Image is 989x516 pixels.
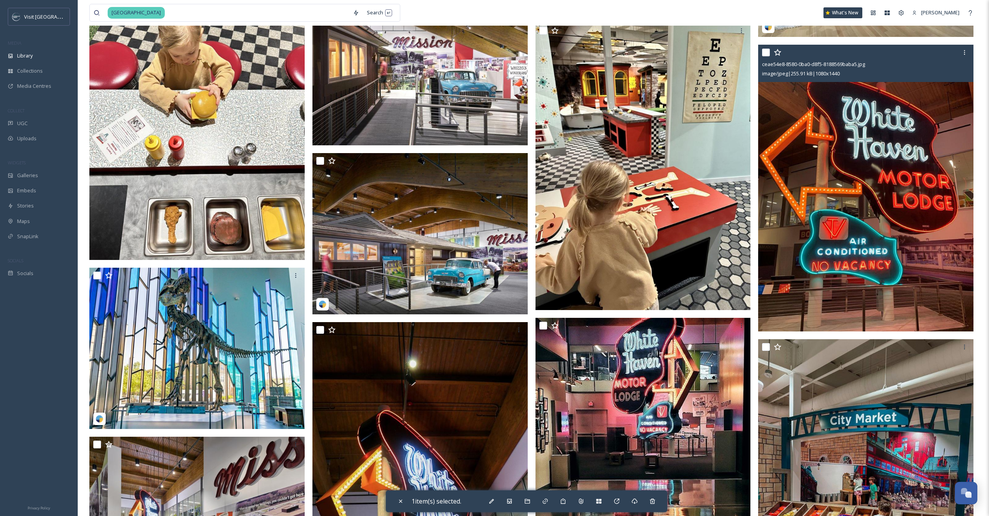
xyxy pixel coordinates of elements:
span: Stories [17,202,34,209]
img: 7339cfcd-4c16-0967-48f4-f8c9415fd678.jpg [535,23,751,310]
span: 1 item(s) selected. [412,497,461,506]
img: snapsea-logo.png [764,23,772,31]
img: snapsea-logo.png [96,415,103,423]
span: SnapLink [17,233,38,240]
span: MEDIA [8,40,21,46]
span: Embeds [17,187,36,194]
span: Maps [17,218,30,225]
span: WIDGETS [8,160,26,166]
a: [PERSON_NAME] [908,5,963,20]
img: ab59698d-4fdf-a5a0-1795-10237fcbef6b.jpg [89,268,305,429]
img: c3es6xdrejuflcaqpovn.png [12,13,20,21]
a: What's New [823,7,862,18]
img: ceae54e8-8580-0ba0-d8f5-8188569baba5.jpg [758,45,973,331]
span: Socials [17,270,33,277]
span: Galleries [17,172,38,179]
span: image/jpeg | 255.91 kB | 1080 x 1440 [762,70,840,77]
button: Open Chat [955,482,977,504]
span: SOCIALS [8,258,23,263]
span: Media Centres [17,82,51,90]
span: ceae54e8-8580-0ba0-d8f5-8188569baba5.jpg [762,61,865,68]
div: Search [363,5,396,20]
span: Privacy Policy [28,506,50,511]
span: Visit [GEOGRAPHIC_DATA] [24,13,84,20]
a: Privacy Policy [28,503,50,512]
span: Collections [17,67,43,75]
span: Uploads [17,135,37,142]
span: [PERSON_NAME] [921,9,959,16]
span: Library [17,52,33,59]
span: [GEOGRAPHIC_DATA] [108,7,165,18]
span: COLLECT [8,108,24,113]
span: UGC [17,120,28,127]
img: 21fe45ad-dd6f-96f6-2f22-e9174bd52bcf.jpg [312,153,528,315]
img: snapsea-logo.png [319,300,326,308]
